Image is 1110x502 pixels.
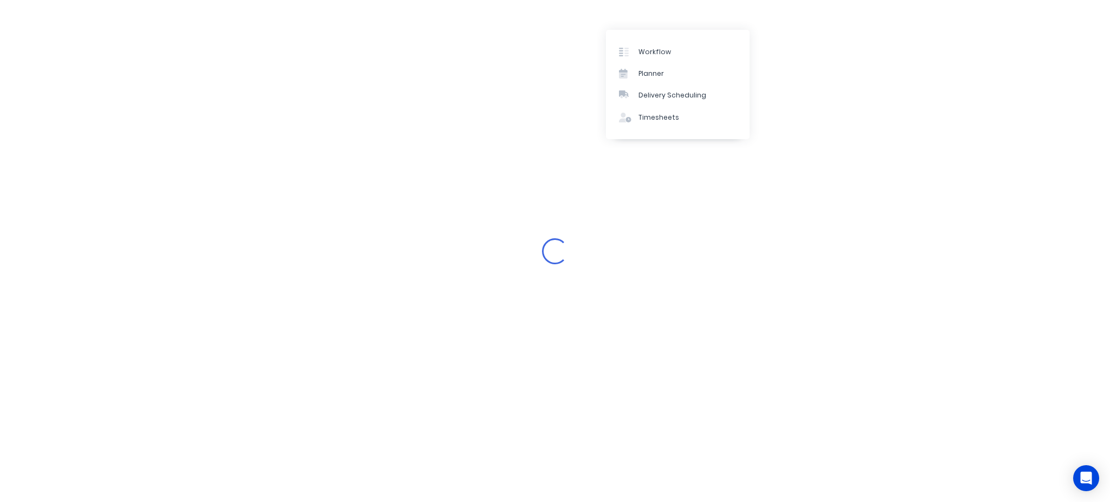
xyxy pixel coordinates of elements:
[606,41,750,62] a: Workflow
[638,47,671,57] div: Workflow
[606,84,750,106] a: Delivery Scheduling
[638,90,706,100] div: Delivery Scheduling
[606,107,750,128] a: Timesheets
[638,113,679,122] div: Timesheets
[1073,465,1099,491] div: Open Intercom Messenger
[638,69,664,79] div: Planner
[606,63,750,84] a: Planner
